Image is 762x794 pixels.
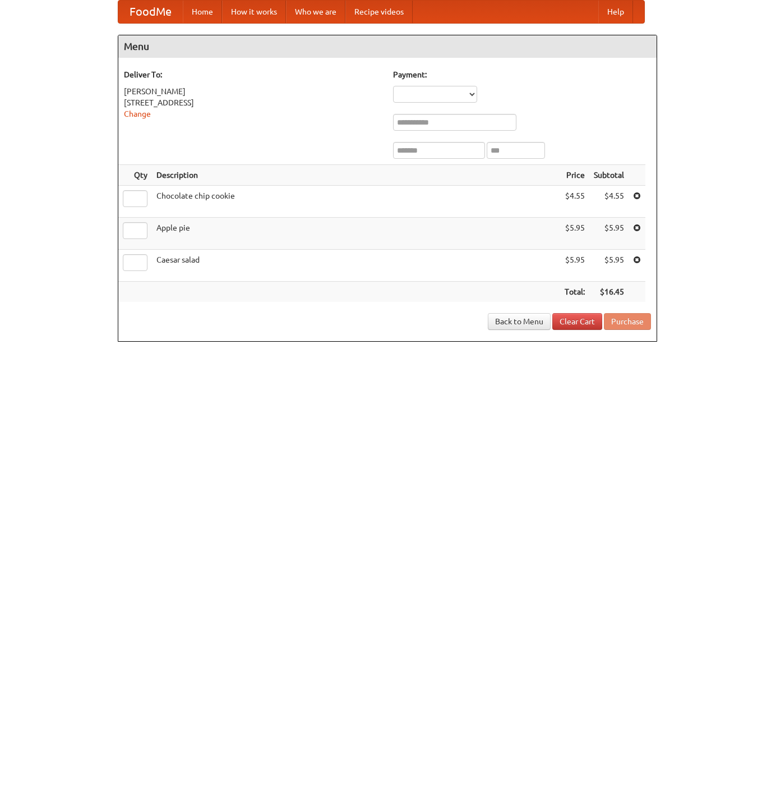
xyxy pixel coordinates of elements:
[589,165,629,186] th: Subtotal
[589,282,629,302] th: $16.45
[393,69,651,80] h5: Payment:
[604,313,651,330] button: Purchase
[124,97,382,108] div: [STREET_ADDRESS]
[124,109,151,118] a: Change
[124,69,382,80] h5: Deliver To:
[560,165,589,186] th: Price
[560,282,589,302] th: Total:
[152,250,560,282] td: Caesar salad
[124,86,382,97] div: [PERSON_NAME]
[152,165,560,186] th: Description
[183,1,222,23] a: Home
[560,218,589,250] td: $5.95
[488,313,551,330] a: Back to Menu
[552,313,602,330] a: Clear Cart
[589,250,629,282] td: $5.95
[222,1,286,23] a: How it works
[286,1,345,23] a: Who we are
[345,1,413,23] a: Recipe videos
[560,250,589,282] td: $5.95
[118,165,152,186] th: Qty
[589,218,629,250] td: $5.95
[118,35,657,58] h4: Menu
[118,1,183,23] a: FoodMe
[598,1,633,23] a: Help
[152,186,560,218] td: Chocolate chip cookie
[560,186,589,218] td: $4.55
[589,186,629,218] td: $4.55
[152,218,560,250] td: Apple pie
